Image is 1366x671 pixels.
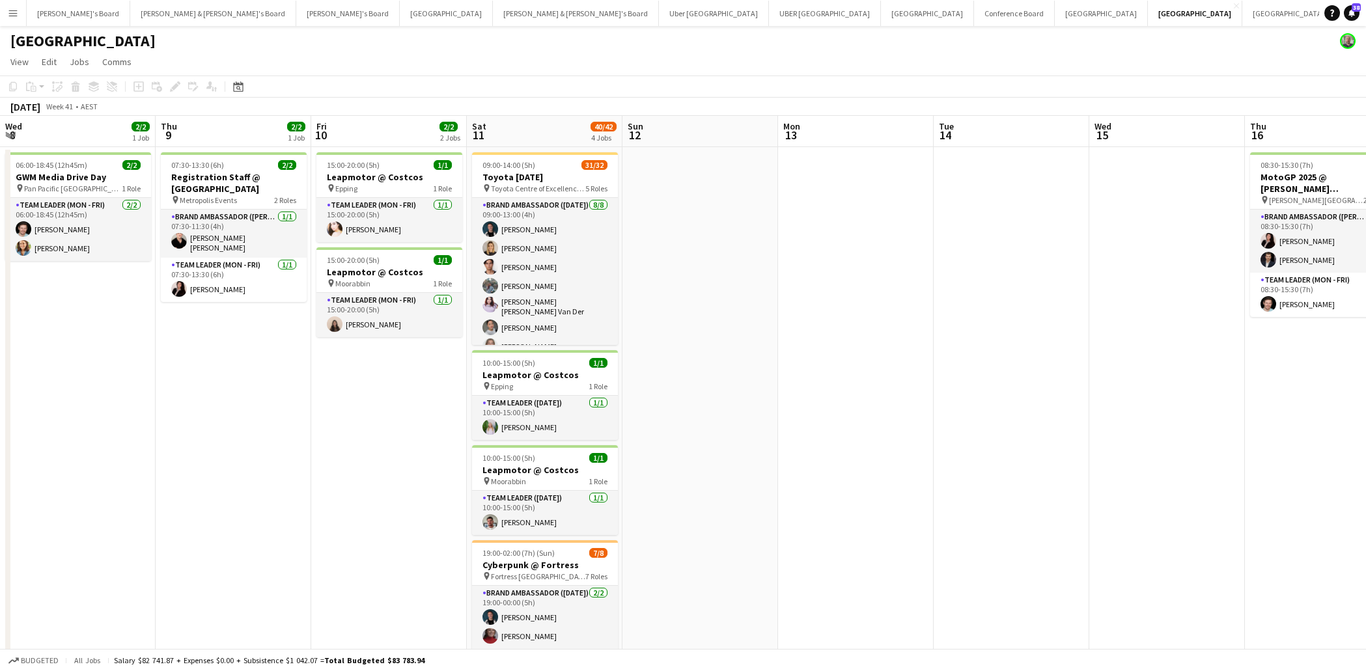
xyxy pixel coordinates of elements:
span: 1 Role [122,184,141,193]
a: Comms [97,53,137,70]
h3: GWM Media Drive Day [5,171,151,183]
span: [PERSON_NAME][GEOGRAPHIC_DATA] [1269,195,1363,205]
span: 38 [1352,3,1361,12]
span: 7 Roles [585,571,607,581]
h3: Registration Staff @ [GEOGRAPHIC_DATA] [161,171,307,195]
span: 1/1 [589,358,607,368]
div: 1 Job [288,133,305,143]
span: 08:30-15:30 (7h) [1261,160,1313,170]
span: 2/2 [439,122,458,131]
button: [GEOGRAPHIC_DATA] [1148,1,1242,26]
app-job-card: 15:00-20:00 (5h)1/1Leapmotor @ Costcos Epping1 RoleTeam Leader (Mon - Fri)1/115:00-20:00 (5h)[PER... [316,152,462,242]
span: 15 [1093,128,1111,143]
span: 06:00-18:45 (12h45m) [16,160,87,170]
app-user-avatar: Neil Burton [1340,33,1356,49]
span: 15:00-20:00 (5h) [327,160,380,170]
div: Salary $82 741.87 + Expenses $0.00 + Subsistence $1 042.07 = [114,655,425,665]
span: 1/1 [589,453,607,463]
span: 13 [781,128,800,143]
span: 1 Role [433,184,452,193]
button: [PERSON_NAME] & [PERSON_NAME]'s Board [493,1,659,26]
span: Thu [1250,120,1266,132]
button: Conference Board [974,1,1055,26]
app-card-role: Brand Ambassador ([DATE])2/219:00-00:00 (5h)[PERSON_NAME][PERSON_NAME] [472,586,618,649]
span: 7/8 [589,548,607,558]
span: Epping [491,381,513,391]
span: Wed [1094,120,1111,132]
span: Tue [939,120,954,132]
span: Wed [5,120,22,132]
span: 10:00-15:00 (5h) [482,453,535,463]
span: 31/32 [581,160,607,170]
button: [PERSON_NAME]'s Board [296,1,400,26]
app-card-role: Team Leader ([DATE])1/110:00-15:00 (5h)[PERSON_NAME] [472,396,618,440]
span: 8 [3,128,22,143]
div: 10:00-15:00 (5h)1/1Leapmotor @ Costcos Epping1 RoleTeam Leader ([DATE])1/110:00-15:00 (5h)[PERSON... [472,350,618,440]
span: Epping [335,184,357,193]
span: Mon [783,120,800,132]
div: 10:00-15:00 (5h)1/1Leapmotor @ Costcos Moorabbin1 RoleTeam Leader ([DATE])1/110:00-15:00 (5h)[PER... [472,445,618,535]
button: [GEOGRAPHIC_DATA] [400,1,493,26]
span: Pan Pacific [GEOGRAPHIC_DATA] [24,184,122,193]
h1: [GEOGRAPHIC_DATA] [10,31,156,51]
span: Edit [42,56,57,68]
h3: Leapmotor @ Costcos [316,266,462,278]
span: 15:00-20:00 (5h) [327,255,380,265]
button: [GEOGRAPHIC_DATA] [1055,1,1148,26]
app-card-role: Team Leader (Mon - Fri)1/115:00-20:00 (5h)[PERSON_NAME] [316,293,462,337]
span: 12 [626,128,643,143]
span: 5 Roles [585,184,607,193]
span: Toyota Centre of Excellence - [GEOGRAPHIC_DATA] [491,184,585,193]
span: Total Budgeted $83 783.94 [324,655,425,665]
a: View [5,53,34,70]
span: Sat [472,120,486,132]
span: 10 [314,128,327,143]
app-card-role: Brand Ambassador ([DATE])8/809:00-13:00 (4h)[PERSON_NAME][PERSON_NAME][PERSON_NAME][PERSON_NAME][... [472,198,618,378]
span: 2/2 [278,160,296,170]
span: Jobs [70,56,89,68]
app-card-role: Team Leader (Mon - Fri)1/107:30-13:30 (6h)[PERSON_NAME] [161,258,307,302]
div: AEST [81,102,98,111]
app-card-role: Team Leader (Mon - Fri)1/115:00-20:00 (5h)[PERSON_NAME] [316,198,462,242]
a: Jobs [64,53,94,70]
app-card-role: Team Leader (Mon - Fri)2/206:00-18:45 (12h45m)[PERSON_NAME][PERSON_NAME] [5,198,151,261]
span: 10:00-15:00 (5h) [482,358,535,368]
span: 16 [1248,128,1266,143]
span: Metropolis Events [180,195,237,205]
div: [DATE] [10,100,40,113]
div: 2 Jobs [440,133,460,143]
button: Budgeted [7,653,61,668]
button: Uber [GEOGRAPHIC_DATA] [659,1,769,26]
app-card-role: Team Leader ([DATE])1/110:00-15:00 (5h)[PERSON_NAME] [472,491,618,535]
span: 9 [159,128,177,143]
app-job-card: 07:30-13:30 (6h)2/2Registration Staff @ [GEOGRAPHIC_DATA] Metropolis Events2 RolesBrand Ambassado... [161,152,307,302]
button: [GEOGRAPHIC_DATA] [881,1,974,26]
span: 14 [937,128,954,143]
span: 1 Role [589,476,607,486]
a: 38 [1344,5,1359,21]
span: 1/1 [434,255,452,265]
app-card-role: Brand Ambassador ([PERSON_NAME])1/107:30-11:30 (4h)[PERSON_NAME] [PERSON_NAME] [161,210,307,258]
span: 07:30-13:30 (6h) [171,160,224,170]
button: [PERSON_NAME]'s Board [27,1,130,26]
app-job-card: 15:00-20:00 (5h)1/1Leapmotor @ Costcos Moorabbin1 RoleTeam Leader (Mon - Fri)1/115:00-20:00 (5h)[... [316,247,462,337]
span: Comms [102,56,132,68]
span: 19:00-02:00 (7h) (Sun) [482,548,555,558]
span: 1 Role [433,279,452,288]
span: 2 Roles [274,195,296,205]
span: Fri [316,120,327,132]
span: All jobs [72,655,103,665]
span: Thu [161,120,177,132]
app-job-card: 06:00-18:45 (12h45m)2/2GWM Media Drive Day Pan Pacific [GEOGRAPHIC_DATA]1 RoleTeam Leader (Mon - ... [5,152,151,261]
span: 40/42 [591,122,617,131]
span: 2/2 [287,122,305,131]
h3: Toyota [DATE] [472,171,618,183]
span: 2/2 [132,122,150,131]
span: Fortress [GEOGRAPHIC_DATA] [491,571,585,581]
app-job-card: 09:00-14:00 (5h)31/32Toyota [DATE] Toyota Centre of Excellence - [GEOGRAPHIC_DATA]5 RolesBrand Am... [472,152,618,345]
span: 1 Role [589,381,607,391]
h3: Leapmotor @ Costcos [316,171,462,183]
